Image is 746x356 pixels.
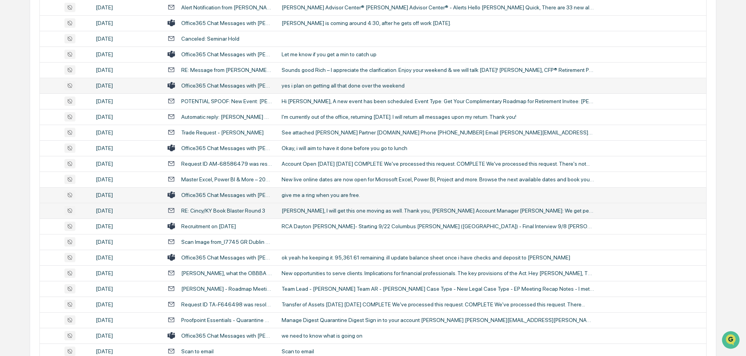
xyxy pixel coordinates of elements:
div: [DATE] [96,176,158,182]
div: [DATE] [96,286,158,292]
div: we need to know what is going on [282,333,594,339]
a: 🔎Data Lookup [5,110,52,124]
img: 1746055101610-c473b297-6a78-478c-a979-82029cc54cd1 [8,60,22,74]
span: Pylon [78,132,95,138]
div: RE: Message from [PERSON_NAME] at [GEOGRAPHIC_DATA] [181,67,272,73]
div: [DATE] [96,114,158,120]
div: Request ID AM-68586479 was resolved. [181,161,272,167]
div: Office365 Chat Messages with [PERSON_NAME], [PERSON_NAME] on [DATE] [181,51,272,57]
div: Let me know if you get a min to catch up [282,51,594,57]
p: How can we help? [8,16,142,29]
span: Data Lookup [16,113,49,121]
div: RCA Dayton [PERSON_NAME]- Starting 9/22 Columbus [PERSON_NAME] ([GEOGRAPHIC_DATA]) - Final Interv... [282,223,594,229]
div: I'm currently out of the office, returning [DATE]. I will return all messages upon my return. Tha... [282,114,594,120]
div: [DATE] [96,82,158,89]
div: Scan to email [181,348,214,354]
div: [DATE] [96,192,158,198]
a: 🖐️Preclearance [5,95,54,109]
div: [DATE] [96,239,158,245]
div: 🗄️ [57,99,63,106]
div: ok yeah he keeping it. 95,361.61 remaining. ill update balance sheet once i have checks and depos... [282,254,594,261]
div: Alert Notification from [PERSON_NAME] Advisor Services [181,4,272,11]
div: Manage Digest Quarantine Digest Sign in to your account [PERSON_NAME] [PERSON_NAME][EMAIL_ADDRESS... [282,317,594,323]
div: Trade Request - [PERSON_NAME] [181,129,264,136]
div: Proofpoint Essentials - Quarantine Digest [181,317,272,323]
div: Office365 Chat Messages with [PERSON_NAME], [PERSON_NAME] on [DATE] [181,333,272,339]
div: 🖐️ [8,99,14,106]
div: [DATE] [96,36,158,42]
div: [DATE] [96,254,158,261]
div: [DATE] [96,161,158,167]
div: New opportunities to serve clients. Implications for financial professionals. The key provisions ... [282,270,594,276]
div: [DATE] [96,333,158,339]
div: [DATE] [96,129,158,136]
div: [PERSON_NAME] - Roadmap Meeting (Full) - [DATE] [181,286,272,292]
div: Scan Image from_I7745 GR Dublin Office [181,239,272,245]
div: [PERSON_NAME] Advisor Center® [PERSON_NAME] Advisor Center® - Alerts Hello [PERSON_NAME] Quick, T... [282,4,594,11]
div: We're available if you need us! [27,68,99,74]
a: Powered byPylon [55,132,95,138]
div: Office365 Chat Messages with [PERSON_NAME], [PERSON_NAME] on [DATE] [181,192,272,198]
div: [DATE] [96,348,158,354]
div: Recruitment on [DATE] [181,223,236,229]
div: RE: Cincy/KY Book Blaster Round 3 [181,208,265,214]
div: Master Excel, Power BI & More – 200+ Instructor-Led Courses [181,176,272,182]
div: Request ID TA-F646498 was resolved. [181,301,272,308]
iframe: Open customer support [721,330,742,351]
div: [DATE] [96,208,158,214]
div: Canceled: Seminar Hold [181,36,239,42]
div: Start new chat [27,60,128,68]
div: Office365 Chat Messages with [PERSON_NAME], [PERSON_NAME] on [DATE] [181,20,272,26]
div: [DATE] [96,20,158,26]
div: POTENTIAL SPOOF: New Event: [PERSON_NAME] - 04:30pm [DATE] - Get Your Complimentary Roadmap for R... [181,98,272,104]
div: yes i plan on getting all that done over the weekend [282,82,594,89]
div: New live online dates are now open for Microsoft Excel, Power BI, Project and more. Browse the ne... [282,176,594,182]
div: [DATE] [96,301,158,308]
div: [DATE] [96,223,158,229]
div: Office365 Chat Messages with [PERSON_NAME], [PERSON_NAME] on [DATE] [181,254,272,261]
span: Preclearance [16,98,50,106]
div: [DATE] [96,270,158,276]
div: [DATE] [96,98,158,104]
div: [PERSON_NAME], I will get this one moving as well. Thank you, [PERSON_NAME] Account Manager [PERS... [282,208,594,214]
div: [DATE] [96,4,158,11]
div: [DATE] [96,317,158,323]
div: Hi [PERSON_NAME], A new event has been scheduled. Event Type: Get Your Complimentary Roadmap for ... [282,98,594,104]
div: Office365 Chat Messages with [PERSON_NAME], [PERSON_NAME] on [DATE] [181,82,272,89]
div: [PERSON_NAME], what the OBBBA means for your clients [181,270,272,276]
div: Transfer of Assets [DATE] [DATE] COMPLETE We've processed this request. COMPLETE We've processed ... [282,301,594,308]
button: Start new chat [133,62,142,72]
span: Attestations [64,98,97,106]
div: See attached [PERSON_NAME] Partner [DOMAIN_NAME] Phone [PHONE_NUMBER] Email [PERSON_NAME][EMAIL_A... [282,129,594,136]
div: Team Lead - [PERSON_NAME] Team AR - [PERSON_NAME] Case Type - New Legal Case Type - EP Meeting Re... [282,286,594,292]
div: Account Open [DATE] [DATE] COMPLETE We've processed this request. COMPLETE We've processed this r... [282,161,594,167]
div: Okay, i will aim to have it done before you go to lunch [282,145,594,151]
div: Office365 Chat Messages with [PERSON_NAME], [PERSON_NAME] on [DATE] [181,145,272,151]
div: 🔎 [8,114,14,120]
div: [PERSON_NAME] is coming around 4:30, after he gets off work [DATE]. [282,20,594,26]
div: [DATE] [96,145,158,151]
div: [DATE] [96,67,158,73]
a: 🗄️Attestations [54,95,100,109]
div: [DATE] [96,51,158,57]
div: Sounds good Rich – I appreciate the clarification. Enjoy your weekend & we will talk [DATE]! [PER... [282,67,594,73]
div: give me a ring when you are free. [282,192,594,198]
div: Scan to email [282,348,594,354]
div: Automatic reply: [PERSON_NAME] Review [181,114,272,120]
